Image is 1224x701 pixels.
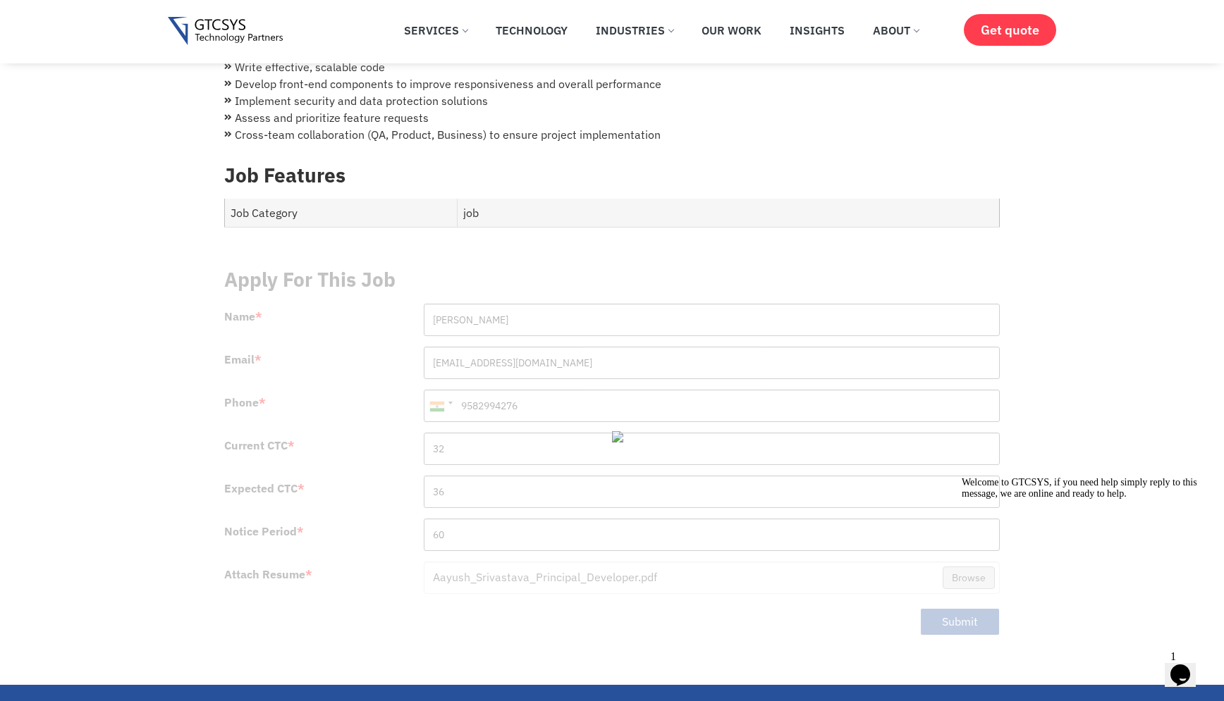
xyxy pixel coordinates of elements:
li: Assess and prioritize feature requests [224,109,1000,126]
a: Services [393,15,478,46]
a: Technology [485,15,578,46]
td: job [457,199,999,228]
li: Implement security and data protection solutions [224,92,1000,109]
li: Write effective, scalable code [224,58,1000,75]
a: Our Work [691,15,772,46]
div: Welcome to GTCSYS, if you need help simply reply to this message, we are online and ready to help. [6,6,259,28]
a: Insights [779,15,855,46]
h3: Job Features [224,163,1000,187]
td: Job Category [225,199,458,228]
a: Industries [585,15,684,46]
iframe: chat widget [956,471,1210,638]
li: Develop front-end components to improve responsiveness and overall performance [224,75,1000,92]
span: Get quote [981,23,1039,37]
a: Get quote [964,14,1056,46]
li: Cross-team collaboration (QA, Product, Business) to ensure project implementation [224,126,1000,143]
img: loader.gif [612,431,668,442]
iframe: chat widget [1165,645,1210,687]
span: Welcome to GTCSYS, if you need help simply reply to this message, we are online and ready to help. [6,6,241,27]
img: Gtcsys logo [168,17,283,46]
a: About [862,15,929,46]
